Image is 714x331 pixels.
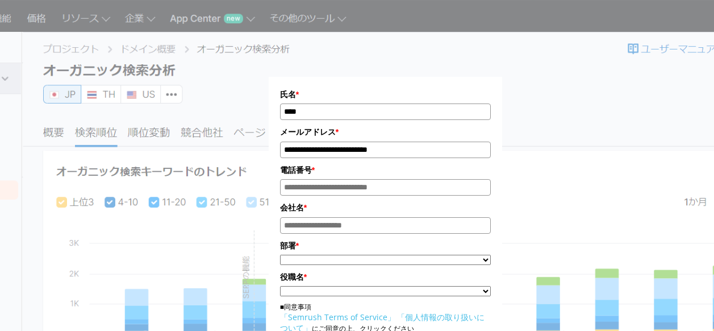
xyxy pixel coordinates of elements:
[280,126,491,138] label: メールアドレス
[280,312,395,322] a: 「Semrush Terms of Service」
[280,271,491,283] label: 役職名
[280,239,491,252] label: 部署
[280,164,491,176] label: 電話番号
[280,201,491,214] label: 会社名
[280,88,491,101] label: 氏名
